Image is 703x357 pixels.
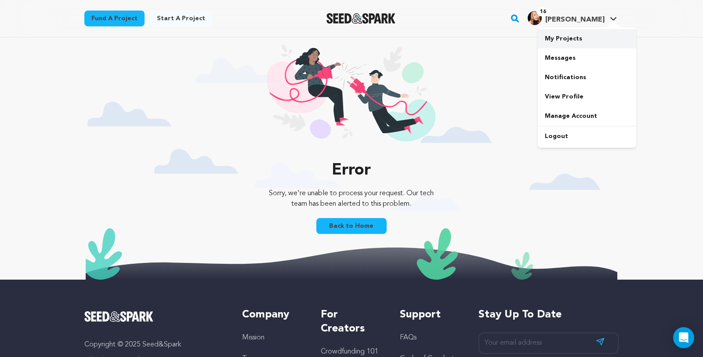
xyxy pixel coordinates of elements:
span: Julia C.'s Profile [526,9,619,28]
a: View Profile [538,87,636,106]
a: Notifications [538,68,636,87]
a: Fund a project [84,11,145,26]
span: 16 [536,7,550,16]
a: Seed&Spark Homepage [84,311,225,322]
a: Crowdfunding 101 [321,348,378,355]
img: Seed&Spark Logo Dark Mode [326,13,395,24]
a: Julia C.'s Profile [526,9,619,25]
h5: Support [400,308,461,322]
div: Open Intercom Messenger [673,327,694,348]
img: 404 illustration [267,44,435,153]
h5: For Creators [321,308,382,336]
p: Error [262,162,440,179]
h5: Company [242,308,303,322]
a: Logout [538,127,636,146]
a: Messages [538,48,636,68]
img: 9bca477974fd9e9f.jpg [528,11,542,25]
a: Manage Account [538,106,636,126]
p: Copyright © 2025 Seed&Spark [84,339,225,350]
a: Seed&Spark Homepage [326,13,395,24]
div: Julia C.'s Profile [528,11,605,25]
span: [PERSON_NAME] [545,16,605,23]
h5: Stay up to date [478,308,619,322]
a: My Projects [538,29,636,48]
a: Back to Home [316,218,387,234]
p: Sorry, we're unable to process your request. Our tech team has been alerted to this problem. [262,188,440,209]
a: FAQs [400,334,417,341]
a: Mission [242,334,265,341]
input: Your email address [478,332,619,354]
img: Seed&Spark Logo [84,311,153,322]
a: Start a project [150,11,212,26]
